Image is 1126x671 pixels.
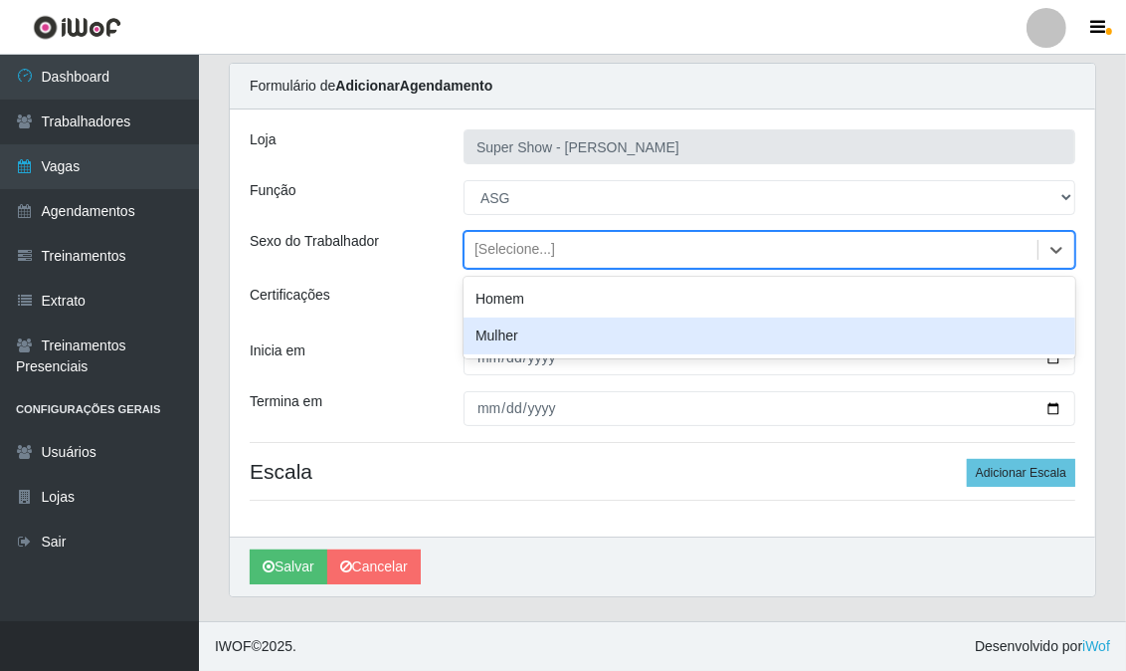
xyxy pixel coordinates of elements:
strong: Adicionar Agendamento [335,78,492,94]
a: iWof [1082,638,1110,654]
span: IWOF [215,638,252,654]
button: Adicionar Escala [967,459,1075,487]
button: Salvar [250,550,327,584]
h4: Escala [250,459,1075,484]
div: Mulher [464,318,1075,354]
div: Homem [464,281,1075,318]
label: Sexo do Trabalhador [250,231,379,252]
a: Cancelar [327,550,421,584]
img: CoreUI Logo [33,15,121,40]
label: Inicia em [250,340,305,361]
span: Desenvolvido por [975,636,1110,657]
input: 00/00/0000 [464,391,1075,426]
label: Certificações [250,285,330,306]
label: Loja [250,129,276,150]
label: Função [250,180,296,201]
span: © 2025 . [215,636,296,657]
div: Formulário de [230,64,1095,110]
div: [Selecione...] [474,240,555,261]
label: Termina em [250,391,322,412]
